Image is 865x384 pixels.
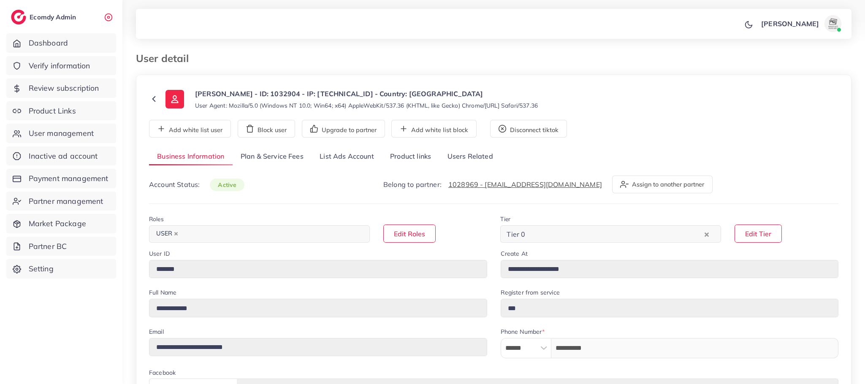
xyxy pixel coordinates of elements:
button: Edit Roles [383,224,436,243]
label: Register from service [501,288,560,297]
a: Business Information [149,148,233,166]
span: Review subscription [29,83,99,94]
a: Payment management [6,169,116,188]
p: Account Status: [149,179,244,190]
label: Facebook [149,368,176,377]
a: Dashboard [6,33,116,53]
button: Disconnect tiktok [490,120,567,138]
button: Add white list block [391,120,477,138]
h2: Ecomdy Admin [30,13,78,21]
span: active [210,178,244,191]
label: Email [149,327,164,336]
span: Market Package [29,218,86,229]
div: Search for option [500,225,721,243]
button: Clear Selected [705,229,709,239]
button: Upgrade to partner [302,120,385,138]
label: Roles [149,215,164,223]
a: 1028969 - [EMAIL_ADDRESS][DOMAIN_NAME] [448,180,602,189]
span: Payment management [29,173,108,184]
small: User Agent: Mozilla/5.0 (Windows NT 10.0; Win64; x64) AppleWebKit/537.36 (KHTML, like Gecko) Chro... [195,101,538,110]
a: Partner management [6,192,116,211]
span: Product Links [29,105,76,116]
a: Product links [382,148,439,166]
p: Belong to partner: [383,179,602,189]
a: Plan & Service Fees [233,148,312,166]
img: avatar [824,15,841,32]
label: Create At [501,249,528,258]
button: Deselect USER [174,232,178,236]
span: User management [29,128,94,139]
img: logo [11,10,26,24]
a: User management [6,124,116,143]
label: Phone Number [501,327,545,336]
span: Partner management [29,196,103,207]
label: User ID [149,249,170,258]
div: Search for option [149,225,370,243]
span: Partner BC [29,241,67,252]
span: Verify information [29,60,90,71]
button: Assign to another partner [612,176,713,193]
img: ic-user-info.36bf1079.svg [165,90,184,108]
a: List Ads Account [312,148,382,166]
a: [PERSON_NAME]avatar [757,15,845,32]
a: Verify information [6,56,116,76]
p: [PERSON_NAME] [761,19,819,29]
h3: User detail [136,52,195,65]
button: Add white list user [149,120,231,138]
a: Inactive ad account [6,146,116,166]
a: Review subscription [6,78,116,98]
a: Setting [6,259,116,279]
p: [PERSON_NAME] - ID: 1032904 - IP: [TECHNICAL_ID] - Country: [GEOGRAPHIC_DATA] [195,89,538,99]
span: Setting [29,263,54,274]
label: Full Name [149,288,176,297]
label: Tier [500,215,510,223]
span: Tier 0 [505,228,527,241]
a: logoEcomdy Admin [11,10,78,24]
button: Edit Tier [735,224,782,243]
span: Inactive ad account [29,151,98,162]
button: Block user [238,120,295,138]
input: Search for option [183,227,359,241]
input: Search for option [528,227,702,241]
a: Product Links [6,101,116,121]
span: USER [152,228,182,240]
a: Market Package [6,214,116,233]
a: Partner BC [6,237,116,256]
span: Dashboard [29,38,68,49]
a: Users Related [439,148,501,166]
